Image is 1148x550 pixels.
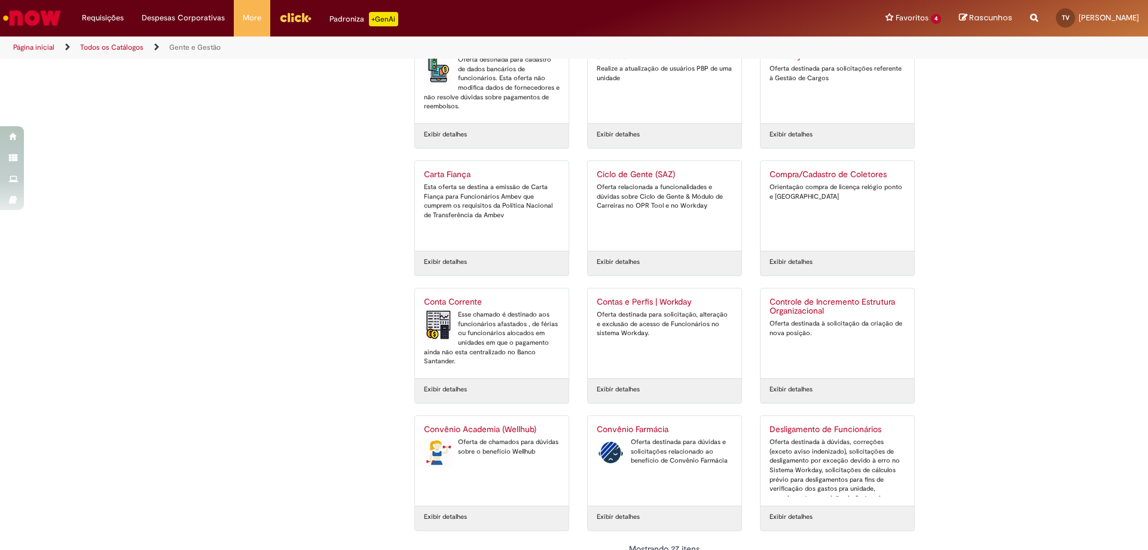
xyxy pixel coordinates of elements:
[424,512,467,522] a: Exibir detalhes
[770,257,813,267] a: Exibir detalhes
[279,8,312,26] img: click_logo_yellow_360x200.png
[969,12,1012,23] span: Rascunhos
[761,288,914,378] a: Controle de Incremento Estrutura Organizacional Oferta destinada à solicitação da criação de nova...
[424,130,467,139] a: Exibir detalhes
[597,257,640,267] a: Exibir detalhes
[761,34,914,123] a: Cadastro e Alteração de Cargos | Workday Oferta destinada para solicitações referente à Gestão de...
[896,12,929,24] span: Favoritos
[415,288,569,378] a: Conta Corrente Conta Corrente Esse chamado é destinado aos funcionários afastados , de férias ou ...
[415,34,569,123] a: Cadastro de dados Bancários Cadastro de dados Bancários Oferta destinada para cadastro de dados b...
[13,42,54,52] a: Página inicial
[588,416,741,506] a: Convênio Farmácia Convênio Farmácia Oferta destinada para dúvidas e solicitações relacionado ao b...
[770,385,813,394] a: Exibir detalhes
[597,512,640,522] a: Exibir detalhes
[424,183,560,220] div: Esta oferta se destina a emissão de Carta Fiança para Funcionários Ambev que cumprem os requisito...
[424,170,560,180] h2: Carta Fiança
[9,37,756,59] ul: Trilhas de página
[597,310,732,338] div: Oferta destinada para solicitação, alteração e exclusão de acesso de Funcionários no sistema Work...
[597,170,732,180] h2: Ciclo de Gente (SAZ)
[597,297,732,307] h2: Contas e Perfis | Workday
[424,310,452,340] img: Conta Corrente
[597,425,732,434] h2: Convênio Farmácia
[243,12,261,24] span: More
[1,6,63,30] img: ServiceNow
[588,34,741,123] a: Cadastro de PBP em atividade por unidade Realize a atualização de usuários PBP de uma unidade
[142,12,225,24] span: Despesas Corporativas
[424,55,452,85] img: Cadastro de dados Bancários
[597,183,732,211] div: Oferta relacionada a funcionalidades e dúvidas sobre Ciclo de Gente & Módulo de Carreiras no OPR ...
[82,12,124,24] span: Requisições
[931,14,941,24] span: 4
[770,130,813,139] a: Exibir detalhes
[415,161,569,251] a: Carta Fiança Esta oferta se destina a emissão de Carta Fiança para Funcionários Ambev que cumprem...
[770,425,905,434] h2: Desligamento de Funcionários
[597,437,732,466] div: Oferta destinada para dúvidas e solicitações relacionado ao benefício de Convênio Farmácia
[770,64,905,83] div: Oferta destinada para solicitações referente à Gestão de Cargos
[169,42,221,52] a: Gente e Gestão
[424,257,467,267] a: Exibir detalhes
[761,161,914,251] a: Compra/Cadastro de Coletores Orientação compra de licença relógio ponto e [GEOGRAPHIC_DATA]
[770,319,905,338] div: Oferta destinada à solicitação da criação de nova posição.
[415,416,569,506] a: Convênio Academia (Wellhub) Convênio Academia (Wellhub) Oferta de chamados para dúvidas sobre o b...
[329,12,398,26] div: Padroniza
[597,385,640,394] a: Exibir detalhes
[597,130,640,139] a: Exibir detalhes
[424,310,560,366] div: Esse chamado é destinado aos funcionários afastados , de férias ou funcionários alocados em unida...
[424,385,467,394] a: Exibir detalhes
[597,437,625,467] img: Convênio Farmácia
[588,161,741,251] a: Ciclo de Gente (SAZ) Oferta relacionada a funcionalidades e dúvidas sobre Ciclo de Gente & Módulo...
[424,437,560,456] div: Oferta de chamados para dúvidas sobre o benefício Wellhub
[424,297,560,307] h2: Conta Corrente
[1062,14,1070,22] span: TV
[959,13,1012,24] a: Rascunhos
[770,512,813,522] a: Exibir detalhes
[770,297,905,317] h2: Controle de Incremento Estrutura Organizacional
[770,437,905,522] div: Oferta destinada à dúvidas, correções (exceto aviso indenizado), solicitações de desligamento por...
[424,425,560,434] h2: Convênio Academia (Wellhub)
[369,12,398,26] p: +GenAi
[424,55,560,111] div: Oferta destinada para cadastro de dados bancários de funcionários. Esta oferta não modifica dados...
[761,416,914,506] a: Desligamento de Funcionários Oferta destinada à dúvidas, correções (exceto aviso indenizado), sol...
[588,288,741,378] a: Contas e Perfis | Workday Oferta destinada para solicitação, alteração e exclusão de acesso de Fu...
[424,437,452,467] img: Convênio Academia (Wellhub)
[597,64,732,83] div: Realize a atualização de usuários PBP de uma unidade
[770,170,905,180] h2: Compra/Cadastro de Coletores
[80,42,143,52] a: Todos os Catálogos
[1079,13,1139,23] span: [PERSON_NAME]
[770,183,905,201] div: Orientação compra de licença relógio ponto e [GEOGRAPHIC_DATA]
